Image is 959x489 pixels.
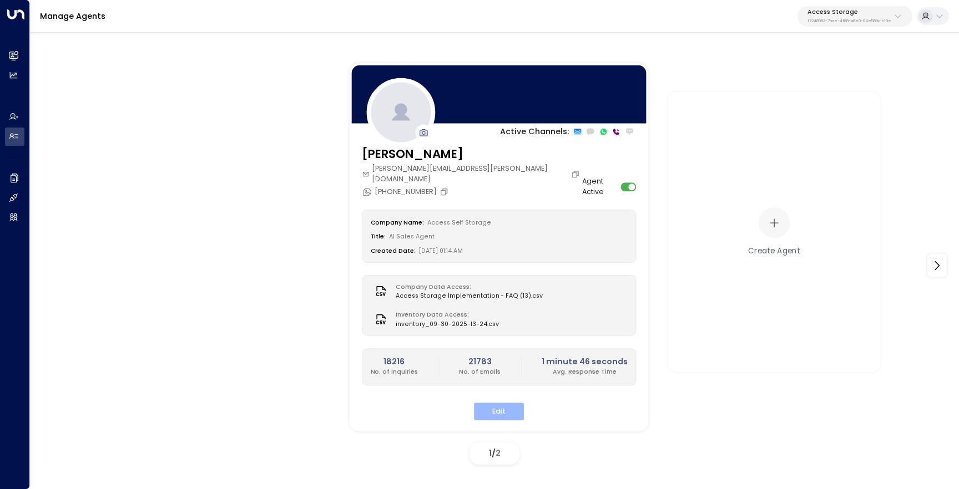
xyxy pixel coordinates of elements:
span: 2 [496,447,501,459]
a: Manage Agents [40,11,105,22]
button: Copy [571,170,582,179]
p: 17248963-7bae-4f68-a6e0-04e589c1c15e [807,19,891,23]
button: Edit [474,403,524,420]
h2: 21783 [459,356,501,368]
span: Access Storage Implementation - FAQ (13).csv [396,292,543,300]
p: No. of Emails [459,368,501,377]
span: 1 [489,447,492,459]
p: No. of Inquiries [371,368,418,377]
div: [PERSON_NAME][EMAIL_ADDRESS][PERSON_NAME][DOMAIN_NAME] [362,164,582,185]
label: Company Data Access: [396,283,538,292]
div: Create Agent [748,245,800,257]
div: [PHONE_NUMBER] [362,187,451,197]
label: Title: [371,232,386,241]
label: Agent Active [582,176,617,197]
label: Inventory Data Access: [396,310,494,319]
span: inventory_09-30-2025-13-24.csv [396,319,499,328]
button: Copy [440,188,451,197]
h2: 18216 [371,356,418,368]
span: Access Self Storage [427,218,492,227]
h2: 1 minute 46 seconds [542,356,628,368]
p: Access Storage [807,9,891,16]
label: Company Name: [371,218,425,227]
p: Avg. Response Time [542,368,628,377]
h3: [PERSON_NAME] [362,146,582,164]
span: [DATE] 01:14 AM [419,247,463,255]
span: AI Sales Agent [389,232,435,241]
p: Active Channels: [500,126,569,138]
label: Created Date: [371,247,416,255]
button: Access Storage17248963-7bae-4f68-a6e0-04e589c1c15e [798,6,912,27]
div: / [470,442,519,465]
